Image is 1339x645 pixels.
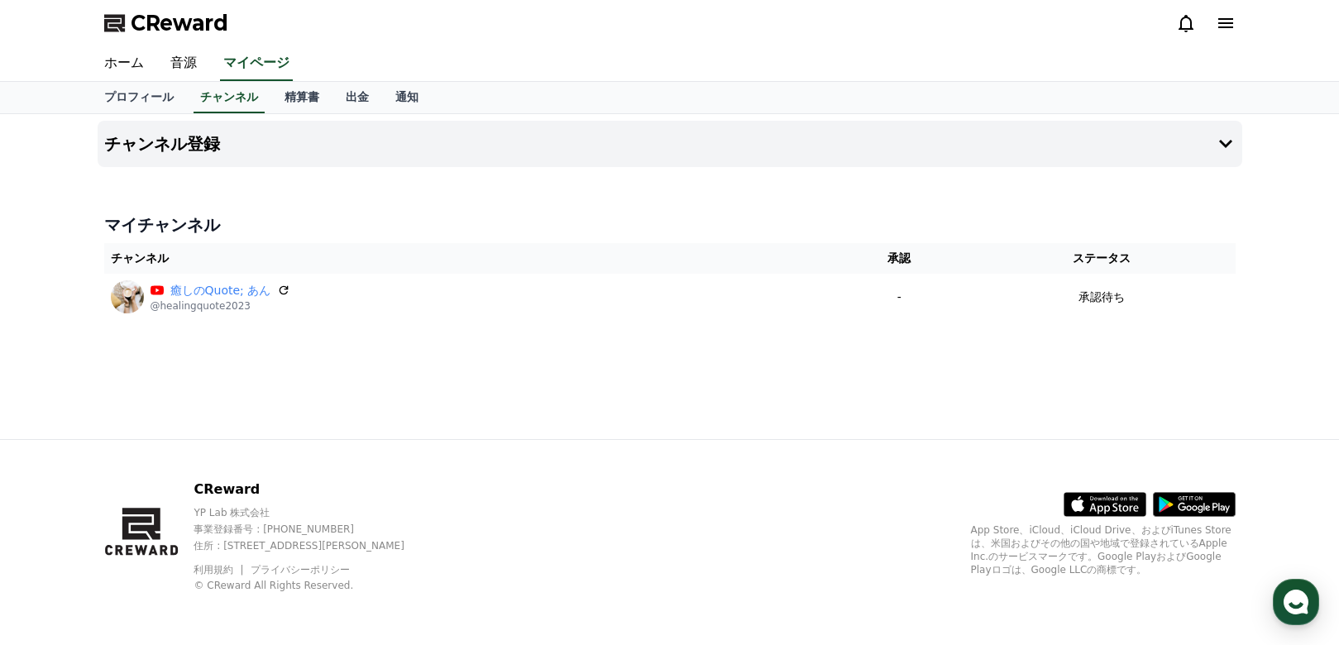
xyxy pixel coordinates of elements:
[382,82,432,113] a: 通知
[968,243,1235,274] th: ステータス
[1078,289,1125,306] p: 承認待ち
[98,121,1242,167] button: チャンネル登録
[194,539,433,552] p: 住所 : [STREET_ADDRESS][PERSON_NAME]
[271,82,332,113] a: 精算書
[838,289,961,306] p: -
[194,506,433,519] p: YP Lab 株式会社
[194,82,265,113] a: チャンネル
[831,243,968,274] th: 承認
[151,299,291,313] p: @healingquote2023
[104,213,1236,236] h4: マイチャンネル
[194,480,433,499] p: CReward
[104,243,831,274] th: チャンネル
[170,282,271,299] a: 癒しのQuote; あん
[251,564,350,576] a: プライバシーポリシー
[104,135,220,153] h4: チャンネル登録
[131,10,228,36] span: CReward
[91,46,157,81] a: ホーム
[971,523,1236,576] p: App Store、iCloud、iCloud Drive、およびiTunes Storeは、米国およびその他の国や地域で登録されているApple Inc.のサービスマークです。Google P...
[91,82,187,113] a: プロフィール
[194,564,246,576] a: 利用規約
[104,10,228,36] a: CReward
[157,46,210,81] a: 音源
[194,579,433,592] p: © CReward All Rights Reserved.
[332,82,382,113] a: 出金
[111,280,144,313] img: 癒しのQuote; あん
[194,523,433,536] p: 事業登録番号 : [PHONE_NUMBER]
[220,46,293,81] a: マイページ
